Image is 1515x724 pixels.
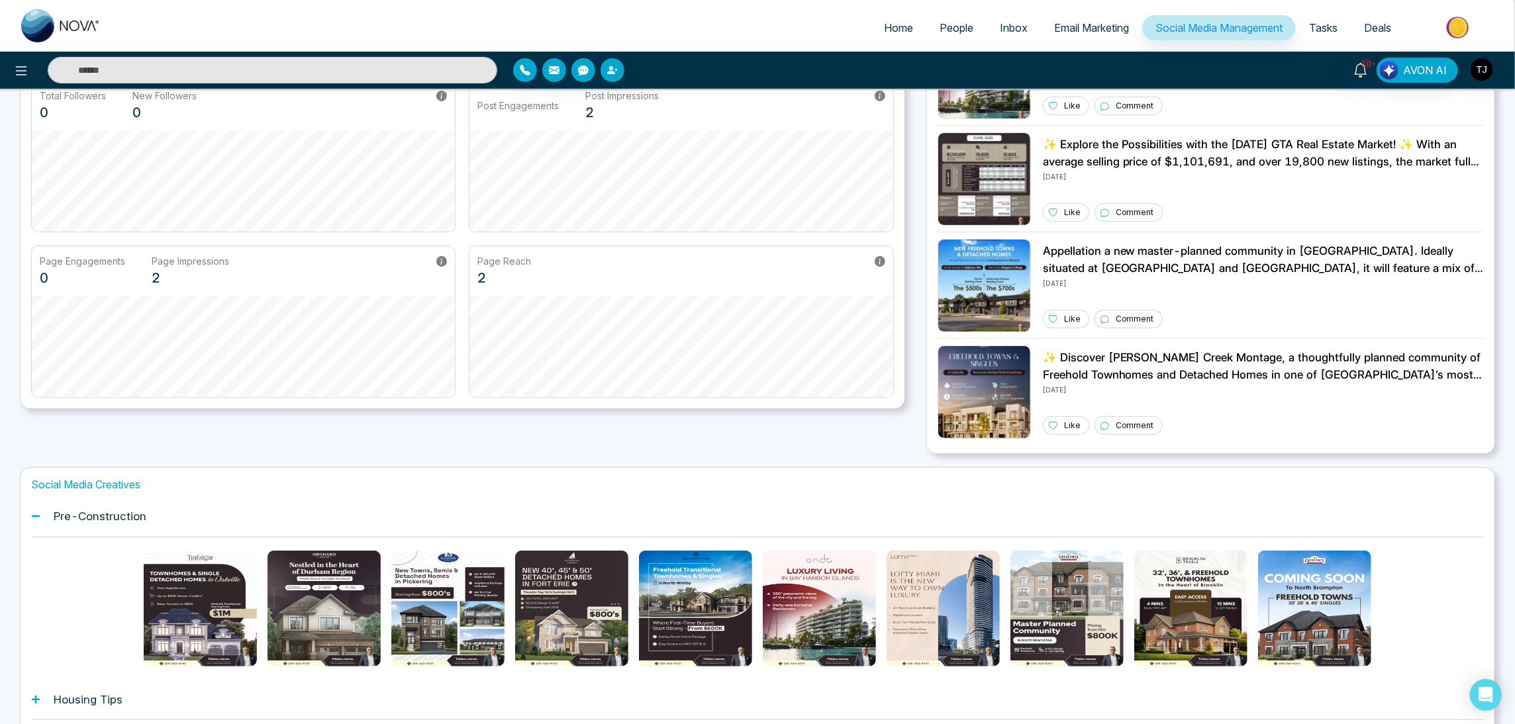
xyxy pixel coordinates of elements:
[477,254,531,268] p: Page Reach
[1043,349,1484,383] p: ✨ Discover [PERSON_NAME] Creek Montage, a thoughtfully planned community of Freehold Townhomes an...
[926,15,987,40] a: People
[21,9,101,42] img: Nova CRM Logo
[132,103,197,122] p: 0
[40,89,106,103] p: Total Followers
[940,21,973,34] span: People
[1470,679,1502,711] div: Open Intercom Messenger
[1116,206,1154,218] p: Comment
[1041,15,1142,40] a: Email Marketing
[477,99,559,113] p: Post Engagements
[1411,13,1507,42] img: Market-place.gif
[871,15,926,40] a: Home
[1309,21,1338,34] span: Tasks
[987,15,1041,40] a: Inbox
[585,103,659,122] p: 2
[31,478,1484,491] h1: Social Media Creatives
[938,132,1031,226] img: Unable to load img.
[938,345,1031,439] img: Unable to load img.
[585,89,659,103] p: Post Impressions
[884,21,913,34] span: Home
[1064,100,1081,112] p: Like
[1361,58,1373,69] span: 10+
[54,510,146,523] h1: Pre-Construction
[40,254,125,268] p: Page Engagements
[1155,21,1283,34] span: Social Media Management
[40,103,106,122] p: 0
[1377,58,1458,83] button: AVON AI
[1043,136,1484,170] p: ✨ Explore the Possibilities with the [DATE] GTA Real Estate Market! ✨ With an average selling pri...
[1345,58,1377,81] a: 10+
[1351,15,1404,40] a: Deals
[1000,21,1028,34] span: Inbox
[1364,21,1391,34] span: Deals
[1403,62,1447,78] span: AVON AI
[1116,100,1154,112] p: Comment
[152,254,229,268] p: Page Impressions
[1054,21,1129,34] span: Email Marketing
[1142,15,1296,40] a: Social Media Management
[1064,313,1081,325] p: Like
[1043,170,1484,182] p: [DATE]
[938,239,1031,332] img: Unable to load img.
[1296,15,1351,40] a: Tasks
[1471,58,1493,81] img: User Avatar
[40,268,125,288] p: 0
[1064,206,1081,218] p: Like
[1380,61,1398,79] img: Lead Flow
[477,268,531,288] p: 2
[1043,277,1484,289] p: [DATE]
[152,268,229,288] p: 2
[132,89,197,103] p: New Followers
[1116,420,1154,431] p: Comment
[54,693,122,706] h1: Housing Tips
[1043,243,1484,277] p: Appellation a new master-planned community in [GEOGRAPHIC_DATA]. Ideally situated at [GEOGRAPHIC_...
[1043,383,1484,395] p: [DATE]
[1116,313,1154,325] p: Comment
[1064,420,1081,431] p: Like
